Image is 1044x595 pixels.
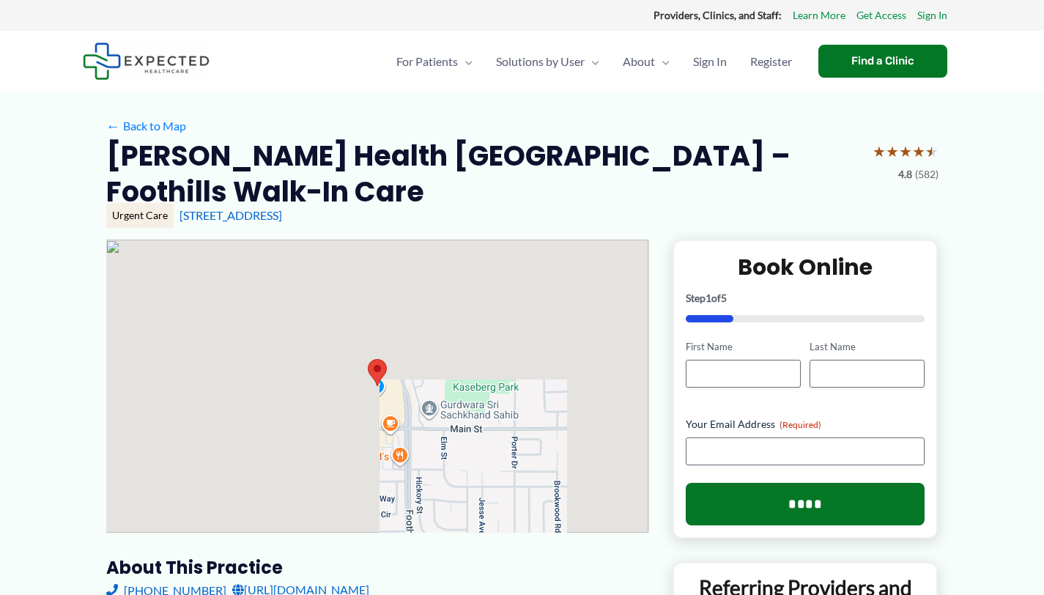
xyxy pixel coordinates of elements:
[106,203,174,228] div: Urgent Care
[396,36,458,87] span: For Patients
[686,340,801,354] label: First Name
[886,138,899,165] span: ★
[721,292,727,304] span: 5
[917,6,947,25] a: Sign In
[681,36,738,87] a: Sign In
[623,36,655,87] span: About
[738,36,804,87] a: Register
[793,6,845,25] a: Learn More
[496,36,585,87] span: Solutions by User
[385,36,484,87] a: For PatientsMenu Toggle
[912,138,925,165] span: ★
[693,36,727,87] span: Sign In
[655,36,670,87] span: Menu Toggle
[818,45,947,78] a: Find a Clinic
[106,556,649,579] h3: About this practice
[654,9,782,21] strong: Providers, Clinics, and Staff:
[780,419,821,430] span: (Required)
[458,36,473,87] span: Menu Toggle
[686,293,925,303] p: Step of
[611,36,681,87] a: AboutMenu Toggle
[810,340,925,354] label: Last Name
[106,119,120,133] span: ←
[686,417,925,432] label: Your Email Address
[385,36,804,87] nav: Primary Site Navigation
[83,42,210,80] img: Expected Healthcare Logo - side, dark font, small
[706,292,711,304] span: 1
[106,138,861,210] h2: [PERSON_NAME] Health [GEOGRAPHIC_DATA] – Foothills Walk-In Care
[585,36,599,87] span: Menu Toggle
[686,253,925,281] h2: Book Online
[484,36,611,87] a: Solutions by UserMenu Toggle
[898,165,912,184] span: 4.8
[915,165,939,184] span: (582)
[750,36,792,87] span: Register
[179,208,282,222] a: [STREET_ADDRESS]
[856,6,906,25] a: Get Access
[899,138,912,165] span: ★
[925,138,939,165] span: ★
[106,115,186,137] a: ←Back to Map
[873,138,886,165] span: ★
